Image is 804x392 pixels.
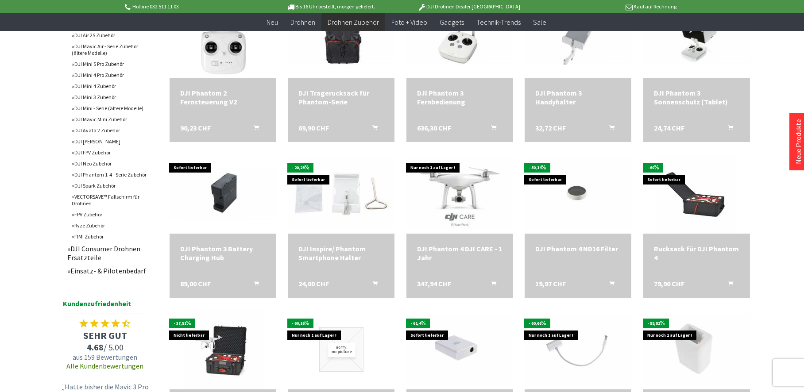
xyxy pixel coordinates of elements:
img: DJI Tragerucksack für Phantom-Serie [288,11,394,65]
span: Kundenzufriedenheit [63,298,147,314]
img: DJI Phantom 3 Battery Charging Hub [170,167,276,220]
a: DJI Phantom 4 DJI CARE - 1 Jahr 347,94 CHF In den Warenkorb [417,244,502,262]
button: In den Warenkorb [362,279,383,291]
span: Technik-Trends [476,18,521,27]
img: DJI Phantom 3 Sonnenschutz (Tablet) [643,11,750,65]
a: DJI Consumer Drohnen Ersatzteile [63,242,151,264]
a: Einsatz- & Pilotenbedarf [63,264,151,277]
a: DJI Tragerucksack für Phantom-Serie 69,90 CHF In den Warenkorb [298,88,384,106]
a: DJI Mini 4 Pro Zubehör [67,69,151,81]
img: DJI Phantom 3 Batteriewärmer [643,314,750,385]
div: DJI Phantom 4 ND16 Filter [535,244,621,253]
button: In den Warenkorb [480,123,502,135]
a: Technik-Trends [470,13,527,31]
a: FPV Zubehör [67,209,151,220]
p: Bis 16 Uhr bestellt, morgen geliefert. [261,1,399,12]
a: Neue Produkte [794,119,803,164]
a: DJI [PERSON_NAME] [67,136,151,147]
div: DJI Phantom 3 Battery Charging Hub [180,244,266,262]
span: 24,00 CHF [298,279,329,288]
button: In den Warenkorb [717,279,738,291]
a: Neu [260,13,284,31]
button: In den Warenkorb [599,279,620,291]
img: DJI Phantom 3 Fernbedienung [406,11,513,65]
img: Wasserdichter Premium Koffer DJI Phantom 4 [183,310,263,389]
a: FIMI Zubehör [67,231,151,242]
a: DJI Mavic Mini Zubehör [67,114,151,125]
div: Rucksack für DJI Phantom 4 [654,244,739,262]
span: 69,90 CHF [298,123,329,132]
span: / 5.00 [58,342,151,353]
span: 347,94 CHF [417,279,451,288]
a: DJI Inspire/ Phantom Smartphone Halter 24,00 CHF In den Warenkorb [298,244,384,262]
button: In den Warenkorb [480,279,502,291]
span: 636,30 CHF [417,123,451,132]
a: DJI Mini 5 Pro Zubehör [67,58,151,69]
span: Drohnen Zubehör [328,18,379,27]
span: SEHR GUT [58,329,151,342]
span: 79,90 CHF [654,279,684,288]
a: DJI Neo Zubehör [67,158,151,169]
a: DJI Phantom 4 ND16 Filter 19,97 CHF In den Warenkorb [535,244,621,253]
a: DJI Phantom 3 Battery Charging Hub 89,00 CHF In den Warenkorb [180,244,266,262]
span: aus 159 Bewertungen [58,353,151,361]
button: In den Warenkorb [717,123,738,135]
a: DJI Phantom 3 Handyhalter 32,72 CHF In den Warenkorb [535,88,621,106]
a: DJI Avata 2 Zubehör [67,125,151,136]
div: DJI Inspire/ Phantom Smartphone Halter [298,244,384,262]
span: Gadgets [440,18,464,27]
div: DJI Phantom 3 Handyhalter [535,88,621,106]
a: DJI Mini 3 Zubehör [67,92,151,103]
button: In den Warenkorb [362,123,383,135]
span: 4.68 [87,342,104,353]
div: DJI Phantom 3 Sonnenschutz (Tablet) [654,88,739,106]
span: 89,00 CHF [180,279,211,288]
img: DJI Phantom 4 DJI CARE - 1 Jahr [406,158,513,230]
a: DJI Phantom 3 Fernbedienung 636,30 CHF In den Warenkorb [417,88,502,106]
img: DJI Phantom 4 ND16 Filter [525,158,631,230]
button: In den Warenkorb [599,123,620,135]
a: Drohnen [284,13,321,31]
p: Hotline 032 511 11 03 [123,1,261,12]
a: DJI Mini - Serie (ältere Modelle) [67,103,151,114]
div: DJI Tragerucksack für Phantom-Serie [298,88,384,106]
a: Drohnen Zubehör [321,13,385,31]
a: DJI Mini 4 Zubehör [67,81,151,92]
a: DJI Air 2S Zubehör [67,30,151,41]
img: DJI Phantom 4 USB Ladegerät [406,314,513,385]
span: 24,74 CHF [654,123,684,132]
a: VECTORSAVE™ Fallschirm für Drohnen [67,191,151,209]
button: In den Warenkorb [243,279,264,291]
img: DJI Phantom 3 Handyhalter [525,11,631,65]
p: Kauf auf Rechnung [538,1,676,12]
a: Rucksack für DJI Phantom 4 79,90 CHF In den Warenkorb [654,244,739,262]
span: 90,23 CHF [180,123,211,132]
a: DJI Phantom 3 Sonnenschutz (Tablet) 24,74 CHF In den Warenkorb [654,88,739,106]
span: Drohnen [290,18,315,27]
button: In den Warenkorb [243,123,264,135]
a: Foto + Video [385,13,433,31]
a: DJI FPV Zubehör [67,147,151,158]
a: DJI Spark Zubehör [67,180,151,191]
a: Alle Kundenbewertungen [66,361,143,370]
img: DJI Phantom 4 10Pin-A zu DC Stromkabel [525,314,631,385]
div: DJI Phantom 3 Fernbedienung [417,88,502,106]
div: DJI Phantom 4 DJI CARE - 1 Jahr [417,244,502,262]
img: DJI Inspire/ Phantom Smartphone Halter [288,158,394,230]
span: Foto + Video [391,18,427,27]
img: Rucksack für DJI Phantom 4 [657,154,737,234]
a: Ryze Zubehör [67,220,151,231]
img: DJI Phantom 4 Propeller Installations Kit [319,327,363,372]
p: DJI Drohnen Dealer [GEOGRAPHIC_DATA] [400,1,538,12]
a: DJI Phantom 1-4 - Serie Zubehör [67,169,151,180]
span: 32,72 CHF [535,123,566,132]
span: Sale [533,18,546,27]
span: Neu [267,18,278,27]
div: DJI Phantom 2 Fernsteuerung V2 [180,88,266,106]
a: Sale [527,13,553,31]
a: DJI Mavic Air - Serie Zubehör (ältere Modelle) [67,41,151,58]
span: 19,97 CHF [535,279,566,288]
a: DJI Phantom 2 Fernsteuerung V2 90,23 CHF In den Warenkorb [180,88,266,106]
a: Gadgets [433,13,470,31]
